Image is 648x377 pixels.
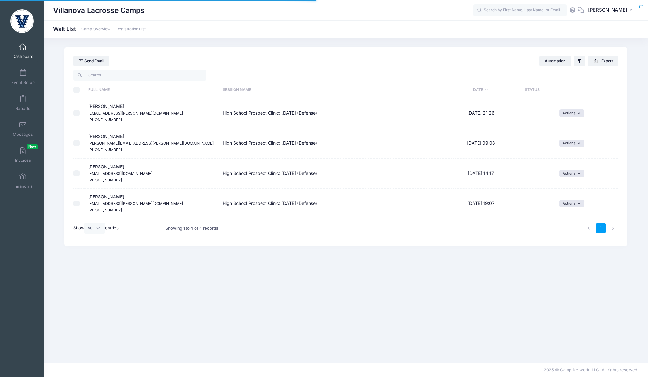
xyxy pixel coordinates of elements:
a: Messages [8,118,38,140]
a: InvoicesNew [8,144,38,166]
span: 2025 © Camp Network, LLC. All rights reserved. [544,367,639,372]
a: 1 [596,223,606,233]
small: [PHONE_NUMBER] [88,178,122,182]
button: Actions [559,170,584,177]
a: Registration List [116,27,146,32]
h1: Villanova Lacrosse Camps [53,3,144,18]
button: Automation [539,56,571,66]
th: : activate to sort column ascending [556,82,618,98]
small: [PHONE_NUMBER] [88,147,122,152]
input: Search [73,70,206,80]
a: Reports [8,92,38,114]
td: High School Prospect Clinic: [DATE] (Defense) [220,159,453,189]
th: Session Name: activate to sort column ascending [220,82,453,98]
small: [EMAIL_ADDRESS][DOMAIN_NAME] [88,171,152,176]
button: Actions [559,200,584,207]
span: Messages [13,132,33,137]
div: Showing 1 to 4 of 4 records [165,221,218,236]
a: Dashboard [8,40,38,62]
td: High School Prospect Clinic: [DATE] (Defense) [220,189,453,218]
td: High School Prospect Clinic: [DATE] (Defense) [220,128,453,158]
input: Search by First Name, Last Name, or Email... [473,4,567,17]
td: [DATE] 14:17 [453,159,508,189]
img: Villanova Lacrosse Camps [10,9,34,33]
span: Invoices [15,158,31,163]
button: [PERSON_NAME] [584,3,639,18]
td: [DATE] 21:26 [453,98,508,128]
th: Status: activate to sort column ascending [508,82,557,98]
small: [PERSON_NAME][EMAIL_ADDRESS][PERSON_NAME][DOMAIN_NAME] [88,141,214,145]
th: Date: activate to sort column descending [453,82,508,98]
h1: Wait List [53,26,146,32]
td: [DATE] 09:08 [453,128,508,158]
a: Send Email [73,56,109,66]
span: [PERSON_NAME] [588,7,627,13]
a: Financials [8,170,38,192]
span: Event Setup [11,80,35,85]
a: Event Setup [8,66,38,88]
span: [PERSON_NAME] [88,134,214,152]
select: Showentries [84,223,105,233]
span: [PERSON_NAME] [88,164,152,182]
button: Export [588,56,618,66]
span: [PERSON_NAME] [88,194,183,212]
button: Actions [559,140,584,147]
span: New [27,144,38,149]
small: [PHONE_NUMBER] [88,208,122,212]
small: [EMAIL_ADDRESS][PERSON_NAME][DOMAIN_NAME] [88,201,183,206]
span: Financials [13,184,33,189]
td: High School Prospect Clinic: [DATE] (Defense) [220,98,453,128]
a: Camp Overview [81,27,110,32]
span: [PERSON_NAME] [88,104,183,122]
label: Show entries [73,223,119,233]
td: [DATE] 19:07 [453,189,508,218]
span: Reports [15,106,30,111]
span: Dashboard [13,54,33,59]
th: Full Name: activate to sort column ascending [85,82,220,98]
button: Actions [559,109,584,117]
small: [EMAIL_ADDRESS][PERSON_NAME][DOMAIN_NAME] [88,111,183,115]
small: [PHONE_NUMBER] [88,117,122,122]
